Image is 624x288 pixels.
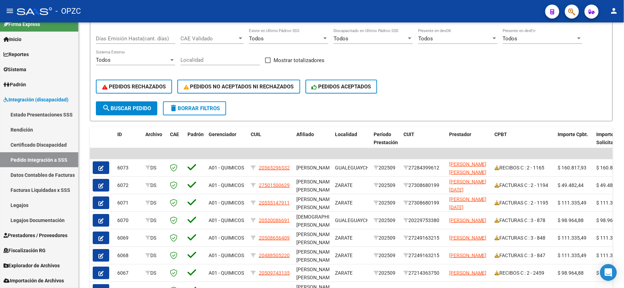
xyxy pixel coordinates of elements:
[6,7,14,15] mat-icon: menu
[169,104,178,112] mat-icon: delete
[209,182,244,188] span: A01 - QUIMICOS
[249,35,264,42] span: Todos
[294,127,332,158] datatable-header-cell: Afiliado
[558,270,584,276] span: $ 98.964,88
[143,127,167,158] datatable-header-cell: Archivo
[306,80,377,94] button: PEDIDOS ACEPTADOS
[558,235,587,241] span: $ 111.335,49
[418,35,433,42] span: Todos
[4,35,21,43] span: Inicio
[117,181,140,189] div: 6072
[102,104,111,112] mat-icon: search
[274,56,324,65] span: Mostrar totalizadores
[209,235,244,241] span: A01 - QUIMICOS
[449,270,487,276] span: [PERSON_NAME]
[296,132,314,137] span: Afiliado
[248,127,294,158] datatable-header-cell: CUIL
[145,181,164,189] div: DS
[117,164,140,172] div: 6073
[403,181,444,189] div: 27308680199
[449,235,487,241] span: [PERSON_NAME]
[4,262,60,269] span: Explorador de Archivos
[259,165,290,170] span: 20565296532
[55,4,81,19] span: - OPZC
[117,234,140,242] div: 6069
[449,179,487,193] span: [PERSON_NAME][DATE]
[610,7,618,15] mat-icon: person
[96,101,157,115] button: Buscar Pedido
[102,83,166,90] span: PEDIDOS RECHAZADOS
[209,132,236,137] span: Gerenciador
[163,101,226,115] button: Borrar Filtros
[335,182,353,188] span: ZARATE
[403,132,414,137] span: CUIT
[335,235,353,241] span: ZARATE
[495,181,552,189] div: FACTURAS C : 2 - 1194
[296,179,334,193] span: [PERSON_NAME] [PERSON_NAME]
[403,252,444,260] div: 27249163215
[188,132,204,137] span: Padrón
[558,253,587,258] span: $ 111.335,49
[312,83,371,90] span: PEDIDOS ACEPTADOS
[145,269,164,277] div: DS
[374,132,398,145] span: Período Prestación
[558,165,587,170] span: $ 160.817,93
[209,253,244,258] span: A01 - QUIMICOS
[495,234,552,242] div: FACTURAS C : 3 - 848
[558,132,589,137] span: Importe Cpbt.
[495,164,552,172] div: RECIBOS C : 2 - 1165
[449,253,487,258] span: [PERSON_NAME]
[446,127,492,158] datatable-header-cell: Prestador
[206,127,248,158] datatable-header-cell: Gerenciador
[335,270,353,276] span: ZARATE
[259,270,290,276] span: 20509743135
[180,35,237,42] span: CAE Validado
[449,217,487,223] span: [PERSON_NAME]
[374,216,398,225] div: 202509
[558,182,584,188] span: $ 49.482,44
[403,199,444,207] div: 27308680199
[4,66,26,73] span: Sistema
[259,235,290,241] span: 20508656409
[209,165,244,170] span: A01 - QUIMICOS
[145,234,164,242] div: DS
[335,165,373,170] span: GUALEGUAYCHU
[259,217,290,223] span: 20530086691
[403,234,444,242] div: 27249163215
[335,253,353,258] span: ZARATE
[449,161,487,175] span: [PERSON_NAME] [PERSON_NAME]
[296,267,334,280] span: [PERSON_NAME] [PERSON_NAME]
[449,196,487,210] span: [PERSON_NAME][DATE]
[334,35,348,42] span: Todos
[597,182,623,188] span: $ 49.482,44
[403,216,444,225] div: 20229753380
[296,249,335,263] span: [PERSON_NAME], [PERSON_NAME]
[492,127,555,158] datatable-header-cell: CPBT
[117,269,140,277] div: 6067
[209,270,244,276] span: A01 - QUIMICOS
[4,20,40,28] span: Firma Express
[145,199,164,207] div: DS
[145,252,164,260] div: DS
[170,132,179,137] span: CAE
[296,196,334,210] span: [PERSON_NAME] [PERSON_NAME]
[558,200,587,206] span: $ 111.335,49
[335,200,353,206] span: ZARATE
[4,51,29,58] span: Reportes
[185,127,206,158] datatable-header-cell: Padrón
[4,232,67,239] span: Prestadores / Proveedores
[145,132,162,137] span: Archivo
[117,252,140,260] div: 6068
[184,83,294,90] span: PEDIDOS NO ACEPTADOS NI RECHAZADOS
[374,199,398,207] div: 202509
[296,214,348,236] span: [DEMOGRAPHIC_DATA][PERSON_NAME] [PERSON_NAME]
[374,234,398,242] div: 202509
[495,199,552,207] div: FACTURAS C : 2 - 1195
[296,232,334,245] span: [PERSON_NAME] [PERSON_NAME]
[169,105,220,112] span: Borrar Filtros
[102,105,151,112] span: Buscar Pedido
[114,127,143,158] datatable-header-cell: ID
[332,127,371,158] datatable-header-cell: Localidad
[403,164,444,172] div: 27284399612
[335,132,357,137] span: Localidad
